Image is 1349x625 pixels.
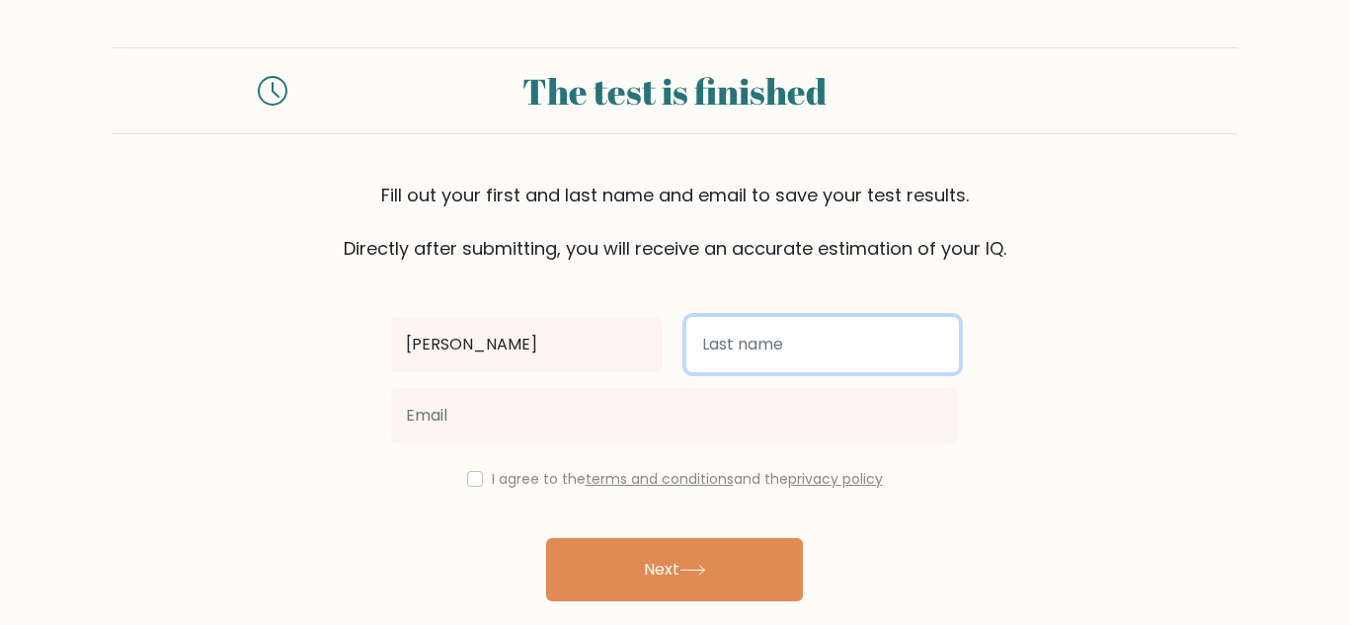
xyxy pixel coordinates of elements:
a: terms and conditions [586,469,734,489]
button: Next [546,538,803,601]
input: First name [390,317,663,372]
a: privacy policy [788,469,883,489]
div: Fill out your first and last name and email to save your test results. Directly after submitting,... [112,182,1237,262]
input: Last name [686,317,959,372]
input: Email [390,388,959,443]
div: The test is finished [311,64,1038,117]
label: I agree to the and the [492,469,883,489]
